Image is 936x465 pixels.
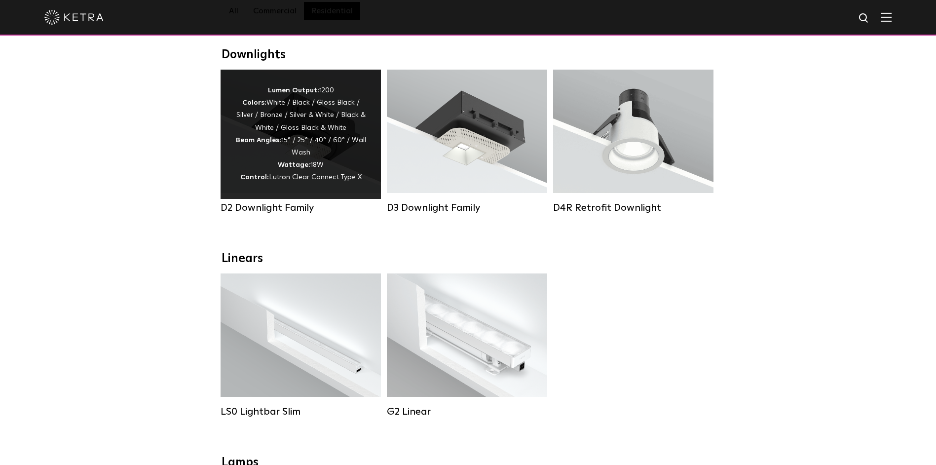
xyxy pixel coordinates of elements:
div: D4R Retrofit Downlight [553,202,713,214]
img: Hamburger%20Nav.svg [881,12,892,22]
a: D4R Retrofit Downlight Lumen Output:800Colors:White / BlackBeam Angles:15° / 25° / 40° / 60°Watta... [553,70,713,219]
a: LS0 Lightbar Slim Lumen Output:200 / 350Colors:White / BlackControl:X96 Controller [221,273,381,423]
a: G2 Linear Lumen Output:400 / 700 / 1000Colors:WhiteBeam Angles:Flood / [GEOGRAPHIC_DATA] / Narrow... [387,273,547,423]
strong: Colors: [242,99,266,106]
div: LS0 Lightbar Slim [221,406,381,418]
div: D2 Downlight Family [221,202,381,214]
a: D3 Downlight Family Lumen Output:700 / 900 / 1100Colors:White / Black / Silver / Bronze / Paintab... [387,70,547,219]
div: Linears [222,252,715,266]
strong: Lumen Output: [268,87,319,94]
div: D3 Downlight Family [387,202,547,214]
div: 1200 White / Black / Gloss Black / Silver / Bronze / Silver & White / Black & White / Gloss Black... [235,84,366,184]
strong: Beam Angles: [236,137,281,144]
strong: Wattage: [278,161,310,168]
img: ketra-logo-2019-white [44,10,104,25]
div: G2 Linear [387,406,547,418]
div: Downlights [222,48,715,62]
a: D2 Downlight Family Lumen Output:1200Colors:White / Black / Gloss Black / Silver / Bronze / Silve... [221,70,381,219]
img: search icon [858,12,870,25]
span: Lutron Clear Connect Type X [269,174,362,181]
strong: Control: [240,174,269,181]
